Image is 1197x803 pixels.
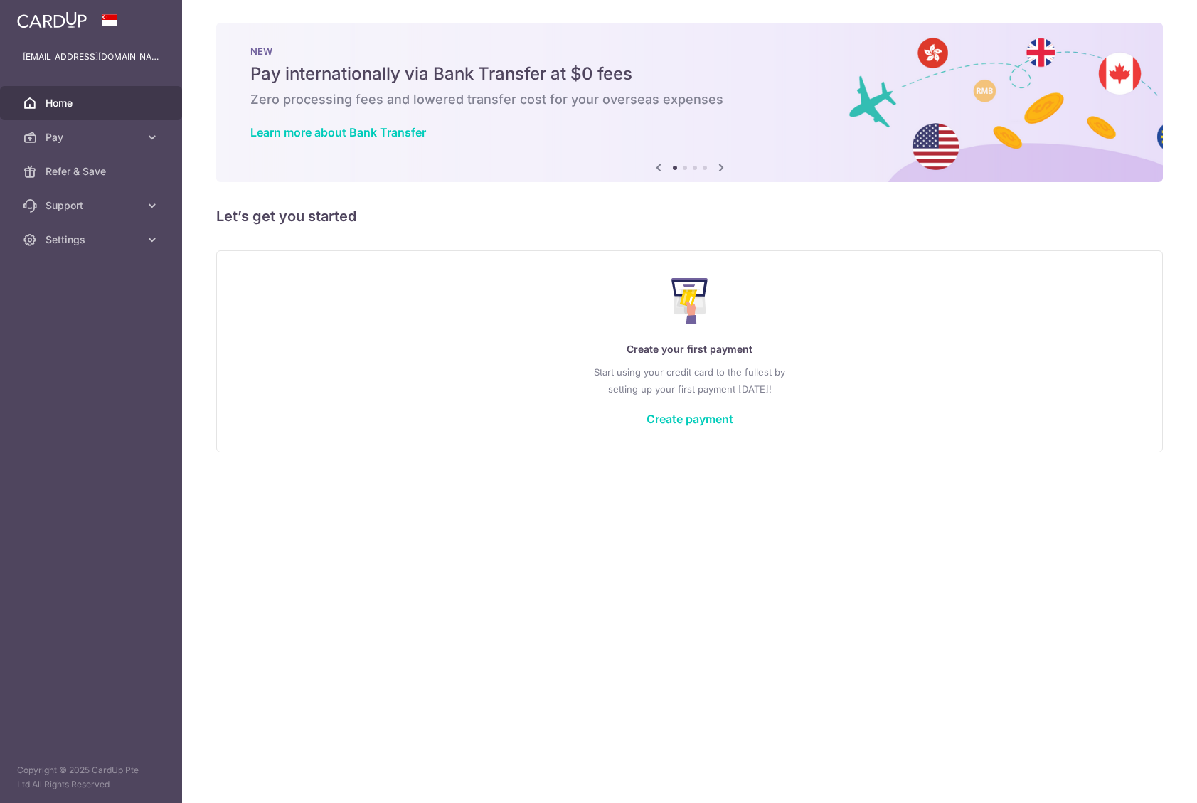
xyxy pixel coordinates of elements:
[46,130,139,144] span: Pay
[250,91,1129,108] h6: Zero processing fees and lowered transfer cost for your overseas expenses
[216,205,1163,228] h5: Let’s get you started
[245,341,1134,358] p: Create your first payment
[17,11,87,28] img: CardUp
[46,233,139,247] span: Settings
[245,363,1134,398] p: Start using your credit card to the fullest by setting up your first payment [DATE]!
[647,412,733,426] a: Create payment
[23,50,159,64] p: [EMAIL_ADDRESS][DOMAIN_NAME]
[46,164,139,179] span: Refer & Save
[216,23,1163,182] img: Bank transfer banner
[46,96,139,110] span: Home
[250,46,1129,57] p: NEW
[46,198,139,213] span: Support
[250,63,1129,85] h5: Pay internationally via Bank Transfer at $0 fees
[671,278,708,324] img: Make Payment
[250,125,426,139] a: Learn more about Bank Transfer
